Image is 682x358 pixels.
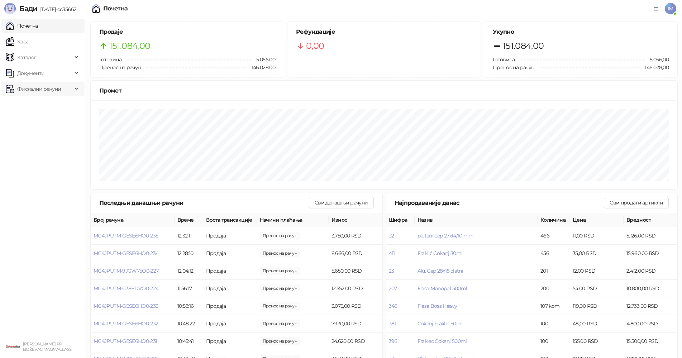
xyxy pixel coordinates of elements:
span: 3.075,00 [260,302,300,310]
td: 12.733,00 RSD [624,297,677,315]
td: 10:58:16 [175,297,203,315]
button: Cokanj Fraklic 50ml [418,320,463,327]
td: Продаја [203,262,257,280]
td: Продаја [203,297,257,315]
td: 456 [538,245,570,262]
span: 5.056,00 [645,56,669,63]
span: Фискални рачуни [17,82,61,96]
td: 466 [538,227,570,245]
button: MC4JPUTM-GESE6HO0-231 [94,338,157,344]
td: 10:48:22 [175,315,203,333]
span: MC4JPUTM-C38FDVO0-224 [94,285,159,292]
h5: Укупно [493,28,669,36]
button: Alu. Cep 28x18 zlatni [418,268,463,274]
span: Готовина [493,56,515,63]
span: [DATE]-cc35662 [37,6,76,13]
div: Најпродаваније данас [395,198,604,207]
td: 3.075,00 RSD [329,297,382,315]
th: Шифра [386,213,415,227]
span: 5.650,00 [260,267,300,275]
td: 119,00 RSD [570,297,624,315]
td: Продаја [203,227,257,245]
button: plutani čep 27x14/10 mm [418,232,474,239]
span: 12.552,00 [260,284,300,292]
span: Каталог [17,50,37,65]
td: 100 [538,333,570,350]
button: Flasa Monopol 500ml [418,285,467,292]
span: 0,00 [306,39,324,53]
th: Вредност [624,213,677,227]
td: 54,00 RSD [570,280,624,297]
div: Последњи данашњи рачуни [99,198,309,207]
button: MC4JPUTM-GESE6HO0-235 [94,232,158,239]
span: MC4JPUTM-GESE6HO0-233 [94,303,158,309]
span: Бади [19,4,37,13]
span: 151.084,00 [109,39,151,53]
th: Количина [538,213,570,227]
div: Промет [99,86,669,95]
a: Почетна [6,19,38,33]
button: MC4JPUTM-GESE6HO0-232 [94,320,158,327]
th: Начини плаћања [257,213,329,227]
td: 201 [538,262,570,280]
span: Пренос на рачун [493,64,534,71]
span: 8.666,00 [260,249,300,257]
th: Број рачуна [91,213,175,227]
td: 4.800,00 RSD [624,315,677,333]
td: 5.650,00 RSD [329,262,382,280]
div: Почетна [103,6,128,11]
td: 12:32:11 [175,227,203,245]
td: 10.800,00 RSD [624,280,677,297]
button: Сви продати артикли [604,197,669,208]
button: Fraklec Cokanj 500ml [418,338,467,344]
button: MC4JPUTM-GESE6HO0-234 [94,250,159,256]
td: 11:56:17 [175,280,203,297]
button: 23 [389,268,394,274]
td: 155,00 RSD [570,333,624,350]
button: Fraklić Čokanj 30ml [418,250,463,256]
td: 3.750,00 RSD [329,227,382,245]
button: 411 [389,250,395,256]
small: [PERSON_NAME] PR BOŽEVAC MAGMAGLASS [23,341,71,352]
td: 35,00 RSD [570,245,624,262]
td: 107 kom [538,297,570,315]
td: Продаја [203,315,257,333]
th: Назив [415,213,538,227]
button: MC4JPUTM-9JGW75O0-227 [94,268,159,274]
img: Logo [4,3,16,14]
button: 396 [389,338,397,344]
span: 146.028,00 [640,63,669,71]
span: 3.750,00 [260,232,300,240]
span: Пренос на рачун [99,64,140,71]
td: 12:28:10 [175,245,203,262]
button: 381 [389,320,396,327]
span: 7.930,00 [260,320,300,328]
td: 15.960,00 RSD [624,245,677,262]
td: 100 [538,315,570,333]
span: 146.028,00 [246,63,275,71]
td: 12,00 RSD [570,262,624,280]
h5: Рефундације [296,28,472,36]
td: 48,00 RSD [570,315,624,333]
button: Flasa Boss Heavy [418,303,457,309]
span: Документи [17,66,44,80]
button: 207 [389,285,397,292]
img: 64x64-companyLogo-1893ffd3-f8d7-40ed-872e-741d608dc9d9.png [6,339,20,354]
a: Документација [650,3,662,14]
td: Продаја [203,333,257,350]
td: 24.620,00 RSD [329,333,382,350]
td: Продаја [203,280,257,297]
span: 24.620,00 [260,337,300,345]
button: Сви данашњи рачуни [309,197,373,208]
th: Цена [570,213,624,227]
span: 151.084,00 [503,39,544,53]
span: 5.056,00 [251,56,275,63]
